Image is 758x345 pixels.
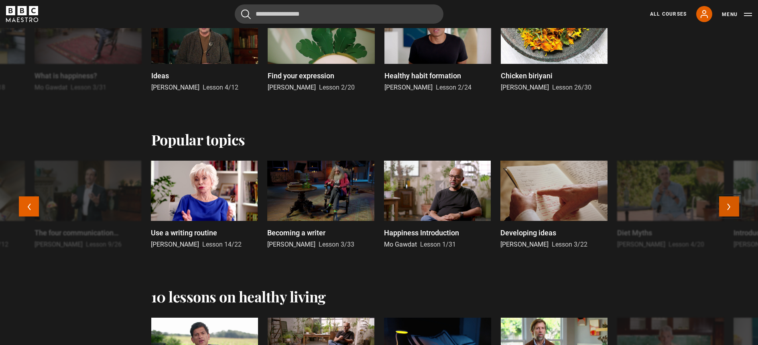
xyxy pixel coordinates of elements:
svg: BBC Maestro [6,6,38,22]
input: Search [235,4,443,24]
button: Submit the search query [241,9,251,19]
a: Use a writing routine [PERSON_NAME] Lesson 14/22 [151,161,258,249]
span: [PERSON_NAME] [500,241,549,248]
a: Chicken biriyani [PERSON_NAME] Lesson 26/30 [501,4,608,92]
span: [PERSON_NAME] [501,84,549,91]
p: The four communication languages [35,227,141,238]
span: Lesson 9/26 [86,241,122,248]
span: [PERSON_NAME] [267,241,315,248]
p: Use a writing routine [151,227,217,238]
span: Lesson 14/22 [202,241,242,248]
h2: Popular topics [151,131,245,148]
span: Lesson 4/12 [203,84,238,91]
h2: 10 lessons on healthy living [151,288,326,305]
p: Developing ideas [500,227,556,238]
a: Happiness Introduction Mo Gawdat Lesson 1/31 [384,161,491,249]
span: Mo Gawdat [384,241,417,248]
span: Lesson 3/33 [319,241,354,248]
span: [PERSON_NAME] [268,84,316,91]
span: Lesson 4/20 [669,241,704,248]
p: What is happiness? [35,70,97,81]
span: [PERSON_NAME] [151,241,199,248]
p: Diet Myths [617,227,652,238]
span: Lesson 2/24 [436,84,471,91]
span: Lesson 3/22 [552,241,587,248]
a: What is happiness? Mo Gawdat Lesson 3/31 [35,4,141,92]
button: Toggle navigation [722,10,752,18]
span: Lesson 3/31 [71,84,106,91]
a: Diet Myths [PERSON_NAME] Lesson 4/20 [617,161,724,249]
p: Happiness Introduction [384,227,459,238]
p: Find your expression [268,70,334,81]
a: All Courses [650,10,687,18]
a: Developing ideas [PERSON_NAME] Lesson 3/22 [500,161,607,249]
a: Becoming a writer [PERSON_NAME] Lesson 3/33 [267,161,374,249]
span: Lesson 1/31 [420,241,456,248]
span: Lesson 2/20 [319,84,355,91]
p: Healthy habit formation [384,70,461,81]
span: [PERSON_NAME] [35,241,83,248]
p: Chicken biriyani [501,70,553,81]
p: Becoming a writer [267,227,325,238]
span: Lesson 26/30 [552,84,591,91]
a: Healthy habit formation [PERSON_NAME] Lesson 2/24 [384,4,491,92]
a: The four communication languages [PERSON_NAME] Lesson 9/26 [35,161,141,249]
span: [PERSON_NAME] [617,241,665,248]
span: Mo Gawdat [35,84,67,91]
a: Ideas [PERSON_NAME] Lesson 4/12 [151,4,258,92]
span: [PERSON_NAME] [384,84,433,91]
a: Find your expression [PERSON_NAME] Lesson 2/20 [268,4,374,92]
span: [PERSON_NAME] [151,84,199,91]
p: Ideas [151,70,169,81]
